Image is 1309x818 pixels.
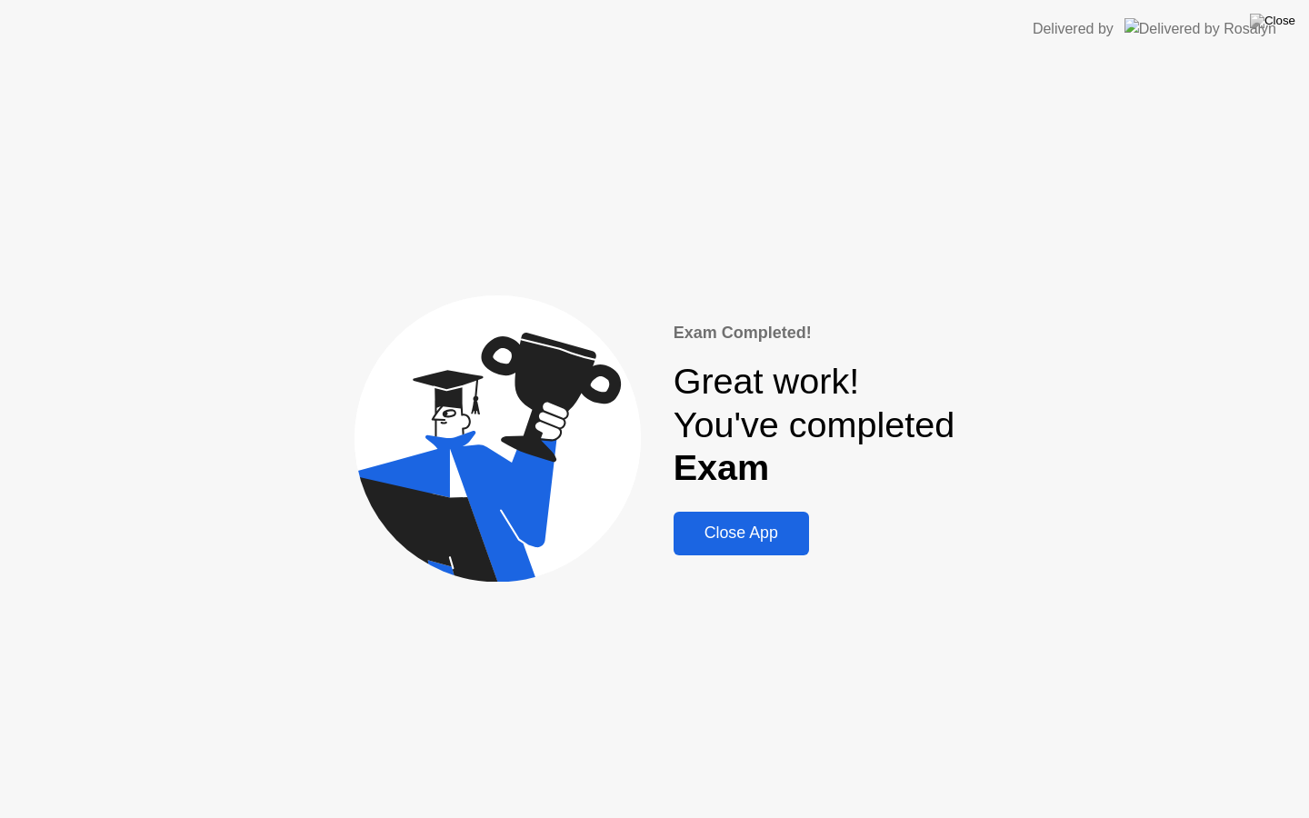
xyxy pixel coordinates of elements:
div: Exam Completed! [674,321,955,345]
img: Delivered by Rosalyn [1124,18,1276,39]
button: Close App [674,512,809,555]
div: Great work! You've completed [674,360,955,490]
div: Close App [679,524,804,543]
img: Close [1250,14,1295,28]
div: Delivered by [1033,18,1114,40]
b: Exam [674,447,770,487]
